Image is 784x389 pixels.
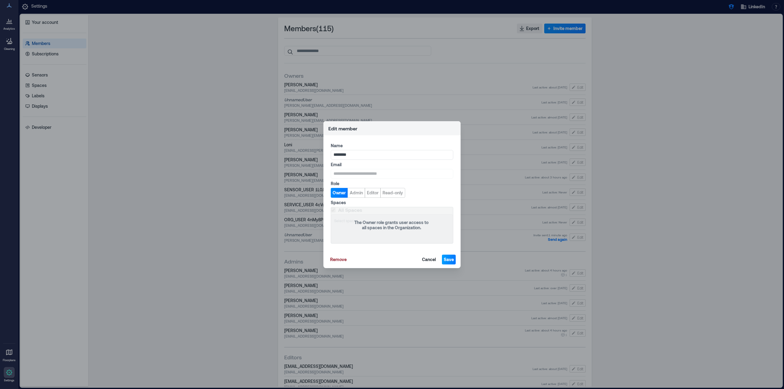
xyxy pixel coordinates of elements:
[328,255,349,264] button: Remove
[323,121,461,135] header: Edit member
[333,190,346,196] span: Owner
[331,181,452,187] label: Role
[352,220,431,230] div: The Owner role grants user access to all spaces in the Organization.
[444,256,454,263] span: Save
[348,188,365,198] button: Admin
[331,188,348,198] button: Owner
[442,255,456,264] button: Save
[383,190,403,196] span: Read-only
[380,188,405,198] button: Read-only
[331,143,452,149] label: Name
[330,256,347,263] span: Remove
[350,190,363,196] span: Admin
[331,200,452,206] label: Spaces
[365,188,381,198] button: Editor
[422,256,436,263] span: Cancel
[331,162,452,168] label: Email
[367,190,379,196] span: Editor
[420,255,438,264] button: Cancel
